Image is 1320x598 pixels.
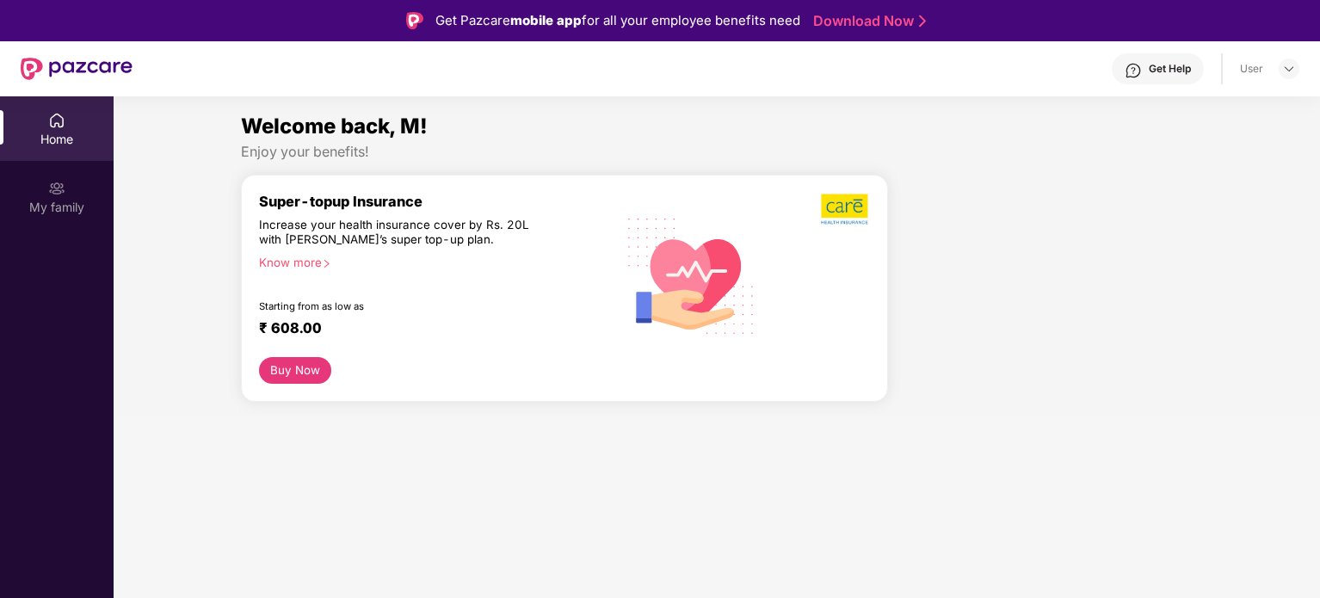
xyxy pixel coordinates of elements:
[821,193,870,225] img: b5dec4f62d2307b9de63beb79f102df3.png
[259,319,598,340] div: ₹ 608.00
[259,193,615,210] div: Super-topup Insurance
[435,10,800,31] div: Get Pazcare for all your employee benefits need
[322,259,331,268] span: right
[259,357,332,384] button: Buy Now
[48,112,65,129] img: svg+xml;base64,PHN2ZyBpZD0iSG9tZSIgeG1sbnM9Imh0dHA6Ly93d3cudzMub3JnLzIwMDAvc3ZnIiB3aWR0aD0iMjAiIG...
[259,218,541,249] div: Increase your health insurance cover by Rs. 20L with [PERSON_NAME]’s super top-up plan.
[241,114,428,139] span: Welcome back, M!
[615,197,768,353] img: svg+xml;base64,PHN2ZyB4bWxucz0iaHR0cDovL3d3dy53My5vcmcvMjAwMC9zdmciIHhtbG5zOnhsaW5rPSJodHRwOi8vd3...
[241,143,1194,161] div: Enjoy your benefits!
[510,12,582,28] strong: mobile app
[259,256,605,268] div: Know more
[1282,62,1296,76] img: svg+xml;base64,PHN2ZyBpZD0iRHJvcGRvd24tMzJ4MzIiIHhtbG5zPSJodHRwOi8vd3d3LnczLm9yZy8yMDAwL3N2ZyIgd2...
[48,180,65,197] img: svg+xml;base64,PHN2ZyB3aWR0aD0iMjAiIGhlaWdodD0iMjAiIHZpZXdCb3g9IjAgMCAyMCAyMCIgZmlsbD0ibm9uZSIgeG...
[259,300,542,312] div: Starting from as low as
[1240,62,1263,76] div: User
[406,12,423,29] img: Logo
[1125,62,1142,79] img: svg+xml;base64,PHN2ZyBpZD0iSGVscC0zMngzMiIgeG1sbnM9Imh0dHA6Ly93d3cudzMub3JnLzIwMDAvc3ZnIiB3aWR0aD...
[1149,62,1191,76] div: Get Help
[919,12,926,30] img: Stroke
[21,58,133,80] img: New Pazcare Logo
[813,12,921,30] a: Download Now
